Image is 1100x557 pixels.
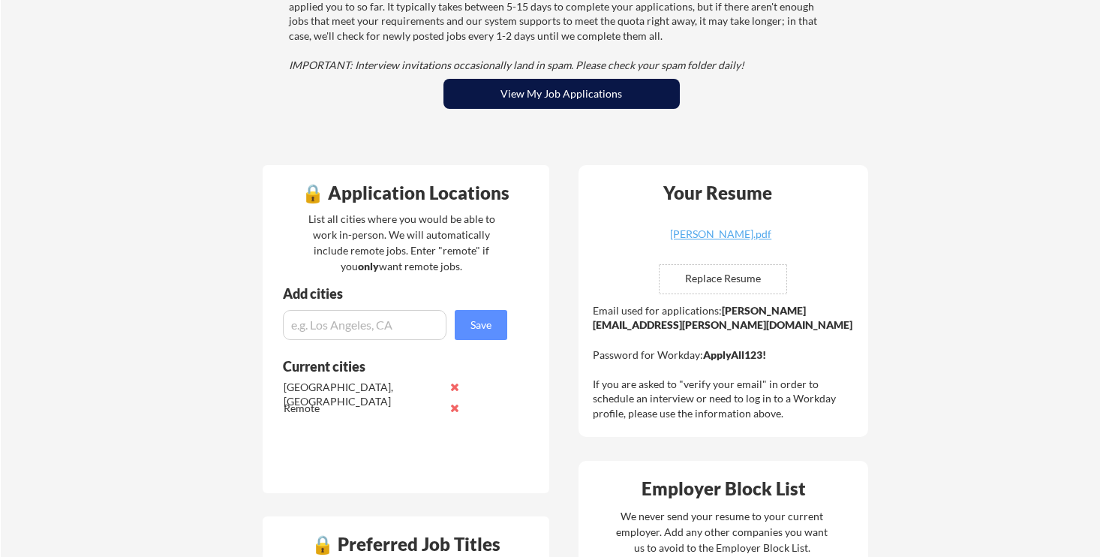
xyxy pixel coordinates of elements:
[284,401,442,416] div: Remote
[283,287,511,300] div: Add cities
[299,211,505,274] div: List all cities where you would be able to work in-person. We will automatically include remote j...
[358,260,379,272] strong: only
[266,535,545,553] div: 🔒 Preferred Job Titles
[703,348,766,361] strong: ApplyAll123!
[283,310,446,340] input: e.g. Los Angeles, CA
[615,508,829,555] div: We never send your resume to your current employer. Add any other companies you want us to avoid ...
[289,59,744,71] em: IMPORTANT: Interview invitations occasionally land in spam. Please check your spam folder daily!
[632,229,810,252] a: [PERSON_NAME].pdf
[455,310,507,340] button: Save
[585,480,864,498] div: Employer Block List
[266,184,545,202] div: 🔒 Application Locations
[644,184,792,202] div: Your Resume
[632,229,810,239] div: [PERSON_NAME].pdf
[443,79,680,109] button: View My Job Applications
[284,380,442,409] div: [GEOGRAPHIC_DATA], [GEOGRAPHIC_DATA]
[283,360,491,373] div: Current cities
[593,304,852,332] strong: [PERSON_NAME][EMAIL_ADDRESS][PERSON_NAME][DOMAIN_NAME]
[593,303,858,421] div: Email used for applications: Password for Workday: If you are asked to "verify your email" in ord...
